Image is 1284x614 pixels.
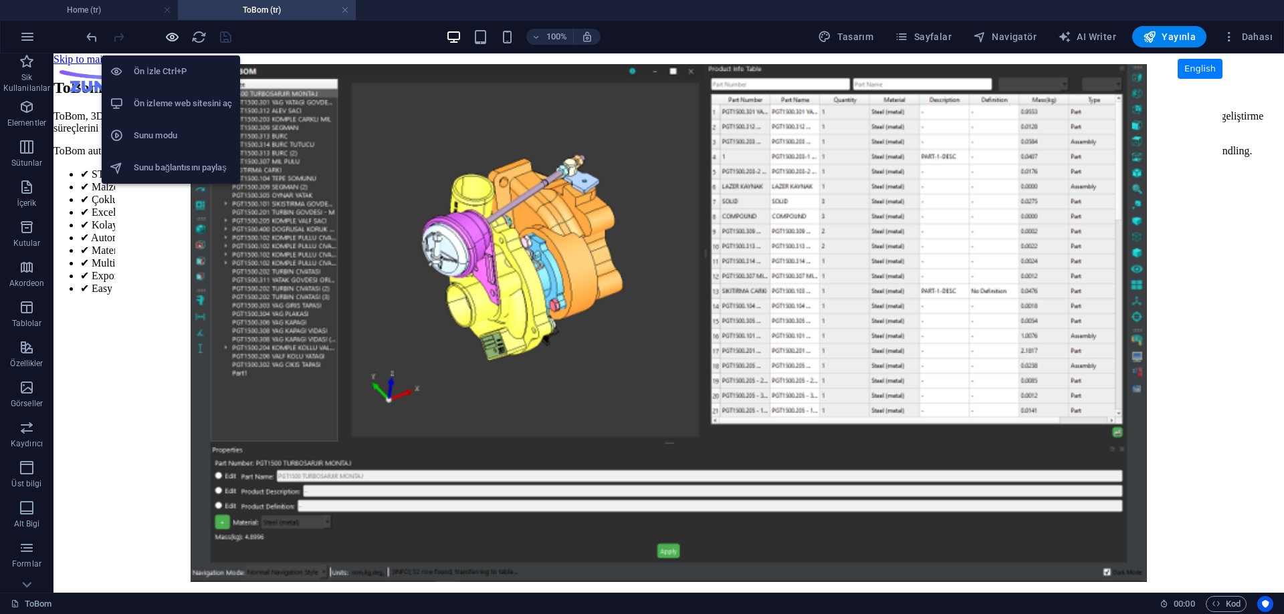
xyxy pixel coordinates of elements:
[134,63,232,80] h6: Ön İzle Ctrl+P
[1053,26,1121,47] button: AI Writer
[581,31,593,43] i: Yeniden boyutlandırmada yakınlaştırma düzeyini seçilen cihaza uyacak şekilde otomatik olarak ayarla.
[84,29,100,45] button: undo
[12,559,41,569] p: Formlar
[1222,30,1273,43] span: Dahası
[191,29,207,45] button: reload
[10,358,43,369] p: Özellikler
[813,26,879,47] div: Tasarım (Ctrl+Alt+Y)
[968,26,1042,47] button: Navigatör
[12,318,42,329] p: Tablolar
[1183,599,1185,609] span: :
[178,3,356,17] h4: ToBom (tr)
[1132,26,1206,47] button: Yayınla
[1257,596,1273,612] button: Usercentrics
[1058,30,1116,43] span: AI Writer
[7,118,46,128] p: Elementler
[1160,596,1195,612] h6: Oturum süresi
[9,278,45,289] p: Akordeon
[526,29,574,45] button: 100%
[546,29,568,45] h6: 100%
[11,438,43,449] p: Kaydırıcı
[84,29,100,45] i: Geri al: HTML'yi değiştir (Ctrl+Z)
[1174,596,1194,612] span: 00 00
[1217,26,1278,47] button: Dahası
[17,198,36,208] p: İçerik
[1212,596,1241,612] span: Kod
[11,398,43,409] p: Görseller
[813,26,879,47] button: Tasarım
[1143,30,1196,43] span: Yayınla
[11,158,43,168] p: Sütunlar
[11,596,52,612] a: Seçimi iptal etmek için tıkla. Sayfaları açmak için çift tıkla
[895,30,952,43] span: Sayfalar
[818,30,873,43] span: Tasarım
[1206,596,1247,612] button: Kod
[889,26,957,47] button: Sayfalar
[13,238,41,249] p: Kutular
[134,160,232,176] h6: Sunu bağlantısını paylaş
[14,518,40,529] p: Alt Bigi
[134,128,232,144] h6: Sunu modu
[973,30,1037,43] span: Navigatör
[134,96,232,112] h6: Ön izleme web sitesini aç
[11,478,41,489] p: Üst bilgi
